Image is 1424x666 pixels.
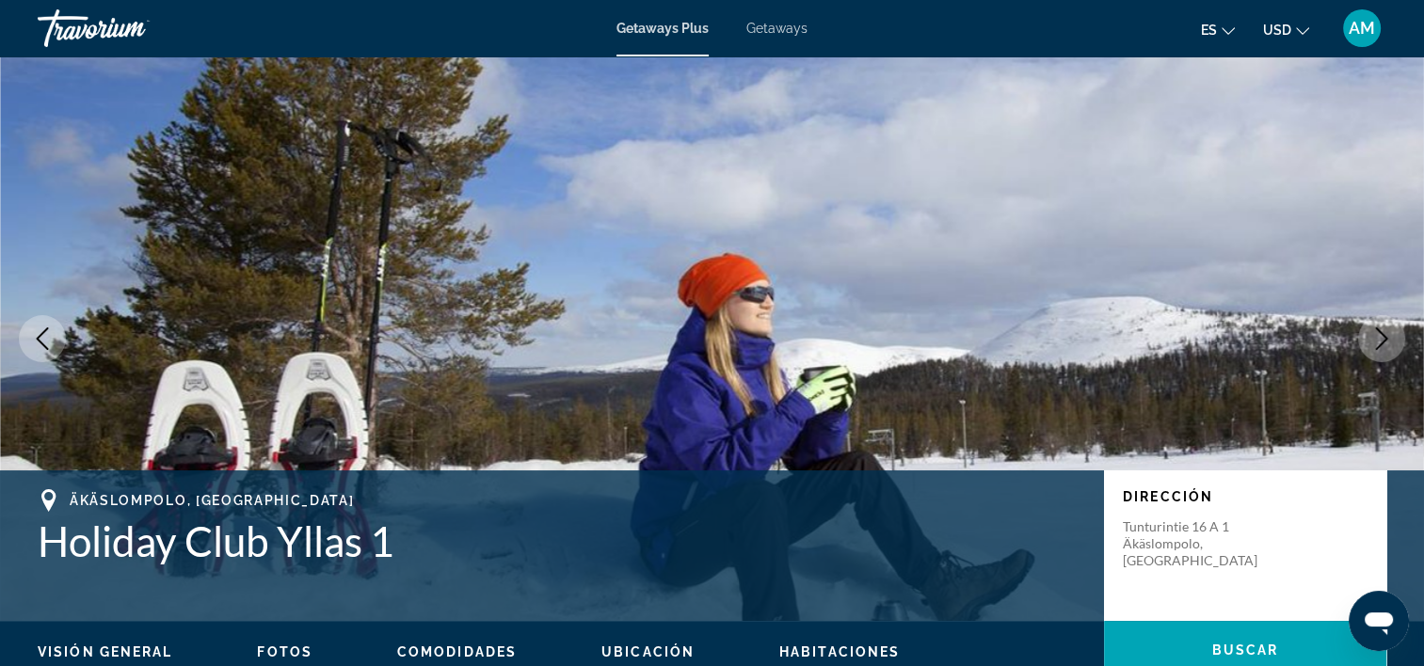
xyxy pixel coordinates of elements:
a: Getaways [746,21,808,36]
button: Previous image [19,315,66,362]
iframe: Botón para iniciar la ventana de mensajería [1349,591,1409,651]
button: Change language [1201,16,1235,43]
span: Comodidades [397,644,517,659]
p: Tunturintie 16 A 1 Äkäslompolo, [GEOGRAPHIC_DATA] [1123,518,1273,569]
a: Getaways Plus [616,21,709,36]
span: Äkäslompolo, [GEOGRAPHIC_DATA] [70,493,354,508]
span: Habitaciones [779,644,900,659]
h1: Holiday Club Yllas 1 [38,516,1085,565]
span: AM [1349,19,1375,38]
span: Fotos [257,644,312,659]
span: Visión general [38,644,172,659]
a: Travorium [38,4,226,53]
span: Ubicación [601,644,695,659]
button: Ubicación [601,643,695,660]
span: Buscar [1212,642,1279,658]
span: es [1201,23,1217,38]
button: Habitaciones [779,643,900,660]
span: USD [1263,23,1291,38]
button: Fotos [257,643,312,660]
button: Comodidades [397,643,517,660]
p: Dirección [1123,489,1368,504]
button: User Menu [1337,8,1386,48]
button: Change currency [1263,16,1309,43]
button: Visión general [38,643,172,660]
button: Next image [1358,315,1405,362]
